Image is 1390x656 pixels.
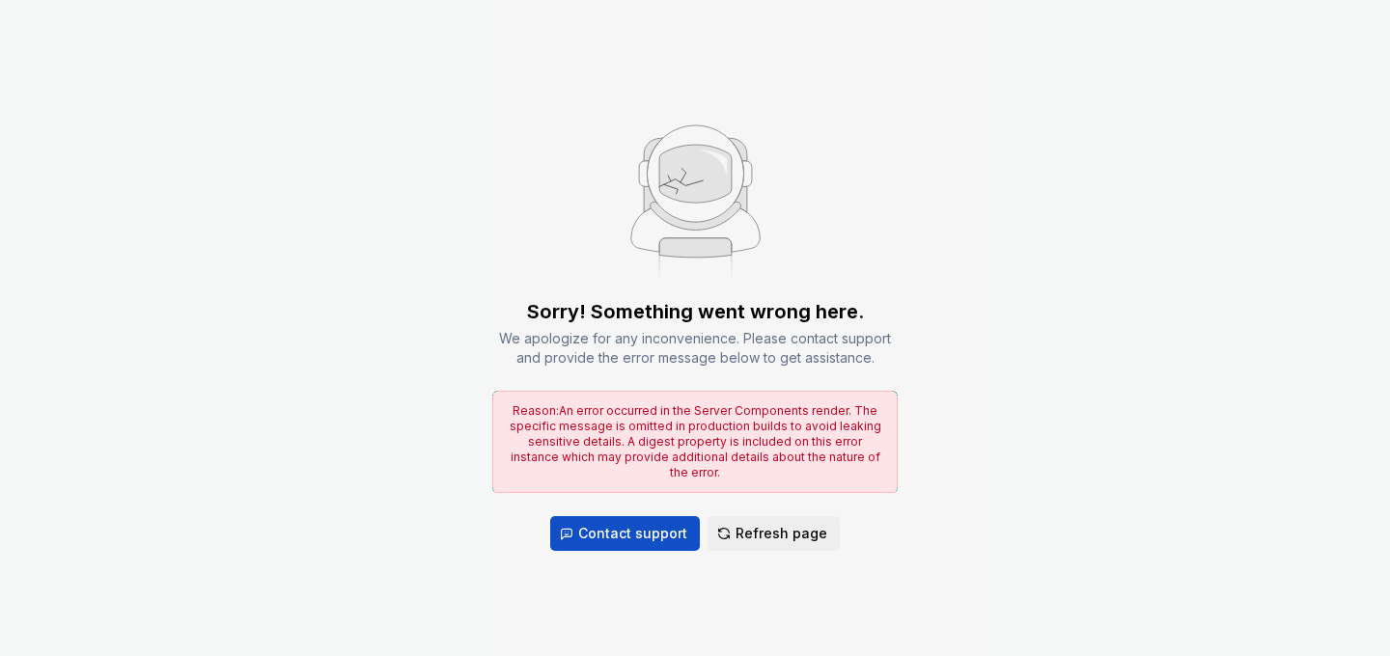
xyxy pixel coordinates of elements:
div: We apologize for any inconvenience. Please contact support and provide the error message below to... [492,329,898,368]
button: Contact support [550,516,700,551]
div: Sorry! Something went wrong here. [527,298,864,325]
span: Contact support [578,524,687,543]
span: Refresh page [736,524,827,543]
button: Refresh page [708,516,840,551]
span: Reason: An error occurred in the Server Components render. The specific message is omitted in pro... [510,403,881,479]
